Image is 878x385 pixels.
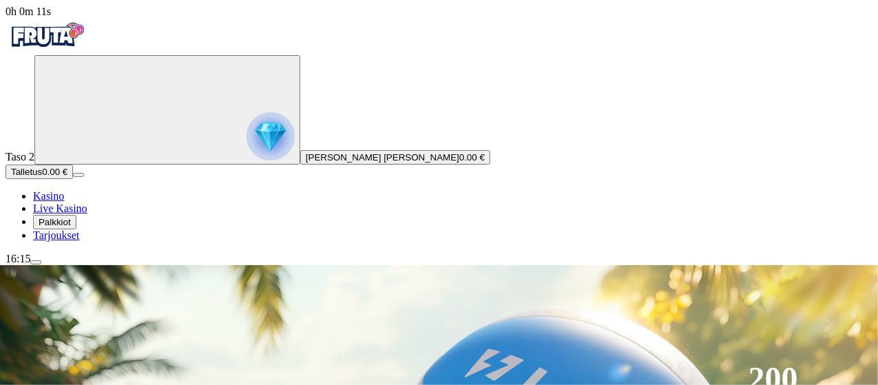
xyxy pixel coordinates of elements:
span: Tarjoukset [33,229,79,241]
span: Taso 2 [6,151,34,163]
button: reward progress [34,55,300,165]
a: gift-inverted iconTarjoukset [33,229,79,241]
button: Talletusplus icon0.00 € [6,165,73,179]
button: menu [73,173,84,177]
img: Fruta [6,18,88,52]
span: Palkkiot [39,217,71,227]
span: 16:15 [6,253,30,264]
a: poker-chip iconLive Kasino [33,202,87,214]
button: [PERSON_NAME] [PERSON_NAME]0.00 € [300,150,490,165]
span: Live Kasino [33,202,87,214]
button: menu [30,260,41,264]
img: reward progress [247,112,295,160]
span: user session time [6,6,51,17]
span: [PERSON_NAME] [PERSON_NAME] [306,152,459,163]
a: Fruta [6,43,88,54]
button: reward iconPalkkiot [33,215,76,229]
a: diamond iconKasino [33,190,64,202]
span: 0.00 € [459,152,485,163]
span: Talletus [11,167,42,177]
span: Kasino [33,190,64,202]
span: 0.00 € [42,167,67,177]
nav: Primary [6,18,872,242]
